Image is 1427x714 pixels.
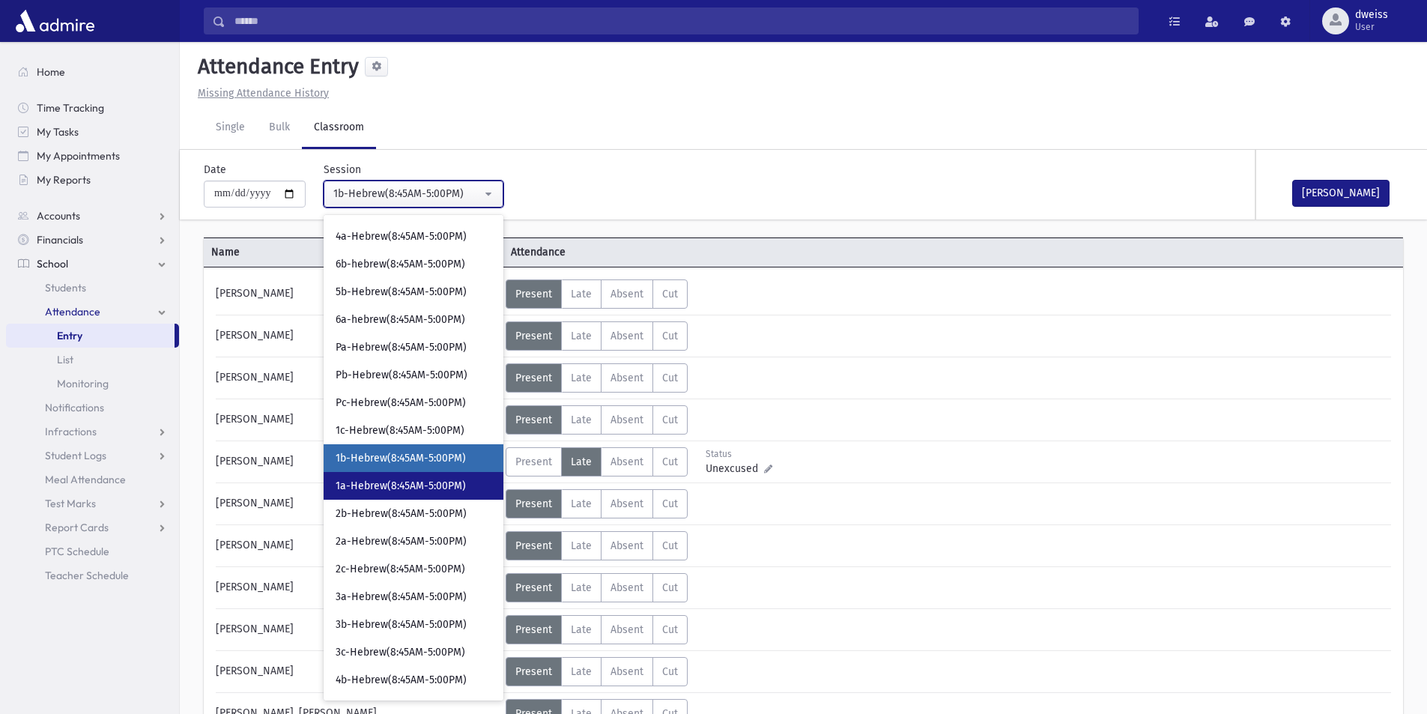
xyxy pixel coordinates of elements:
[662,456,678,468] span: Cut
[45,401,104,414] span: Notifications
[662,372,678,384] span: Cut
[336,423,464,438] span: 1c-Hebrew(8:45AM-5:00PM)
[192,87,329,100] a: Missing Attendance History
[506,363,688,393] div: AttTypes
[45,473,126,486] span: Meal Attendance
[12,6,98,36] img: AdmirePro
[662,581,678,594] span: Cut
[571,414,592,426] span: Late
[571,288,592,300] span: Late
[6,96,179,120] a: Time Tracking
[506,405,688,435] div: AttTypes
[611,288,643,300] span: Absent
[6,276,179,300] a: Students
[6,539,179,563] a: PTC Schedule
[208,363,506,393] div: [PERSON_NAME]
[204,244,503,260] span: Name
[208,279,506,309] div: [PERSON_NAME]
[302,107,376,149] a: Classroom
[611,330,643,342] span: Absent
[571,623,592,636] span: Late
[333,186,482,202] div: 1b-Hebrew(8:45AM-5:00PM)
[506,447,688,476] div: AttTypes
[57,353,73,366] span: List
[57,329,82,342] span: Entry
[515,581,552,594] span: Present
[45,545,109,558] span: PTC Schedule
[37,125,79,139] span: My Tasks
[45,449,106,462] span: Student Logs
[204,162,226,178] label: Date
[6,491,179,515] a: Test Marks
[506,573,688,602] div: AttTypes
[571,581,592,594] span: Late
[6,348,179,372] a: List
[611,456,643,468] span: Absent
[506,531,688,560] div: AttTypes
[662,288,678,300] span: Cut
[506,615,688,644] div: AttTypes
[6,468,179,491] a: Meal Attendance
[571,372,592,384] span: Late
[6,300,179,324] a: Attendance
[336,451,466,466] span: 1b-Hebrew(8:45AM-5:00PM)
[515,414,552,426] span: Present
[208,447,506,476] div: [PERSON_NAME]
[6,563,179,587] a: Teacher Schedule
[571,330,592,342] span: Late
[208,489,506,518] div: [PERSON_NAME]
[336,479,466,494] span: 1a-Hebrew(8:45AM-5:00PM)
[515,372,552,384] span: Present
[336,257,465,272] span: 6b-hebrew(8:45AM-5:00PM)
[515,456,552,468] span: Present
[6,515,179,539] a: Report Cards
[336,534,467,549] span: 2a-Hebrew(8:45AM-5:00PM)
[6,420,179,444] a: Infractions
[515,539,552,552] span: Present
[37,173,91,187] span: My Reports
[6,144,179,168] a: My Appointments
[225,7,1138,34] input: Search
[515,665,552,678] span: Present
[336,229,467,244] span: 4a-Hebrew(8:45AM-5:00PM)
[6,120,179,144] a: My Tasks
[336,285,467,300] span: 5b-Hebrew(8:45AM-5:00PM)
[706,447,772,461] div: Status
[208,657,506,686] div: [PERSON_NAME]
[6,168,179,192] a: My Reports
[611,581,643,594] span: Absent
[336,506,467,521] span: 2b-Hebrew(8:45AM-5:00PM)
[192,54,359,79] h5: Attendance Entry
[611,539,643,552] span: Absent
[662,497,678,510] span: Cut
[571,497,592,510] span: Late
[662,414,678,426] span: Cut
[662,623,678,636] span: Cut
[45,569,129,582] span: Teacher Schedule
[503,244,803,260] span: Attendance
[1355,21,1388,33] span: User
[37,257,68,270] span: School
[208,573,506,602] div: [PERSON_NAME]
[506,321,688,351] div: AttTypes
[611,623,643,636] span: Absent
[571,665,592,678] span: Late
[336,590,467,605] span: 3a-Hebrew(8:45AM-5:00PM)
[336,368,467,383] span: Pb-Hebrew(8:45AM-5:00PM)
[662,665,678,678] span: Cut
[6,252,179,276] a: School
[37,65,65,79] span: Home
[208,321,506,351] div: [PERSON_NAME]
[1292,180,1390,207] button: [PERSON_NAME]
[506,279,688,309] div: AttTypes
[6,324,175,348] a: Entry
[45,521,109,534] span: Report Cards
[45,425,97,438] span: Infractions
[515,623,552,636] span: Present
[571,539,592,552] span: Late
[45,305,100,318] span: Attendance
[208,531,506,560] div: [PERSON_NAME]
[515,330,552,342] span: Present
[37,209,80,223] span: Accounts
[1355,9,1388,21] span: dweiss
